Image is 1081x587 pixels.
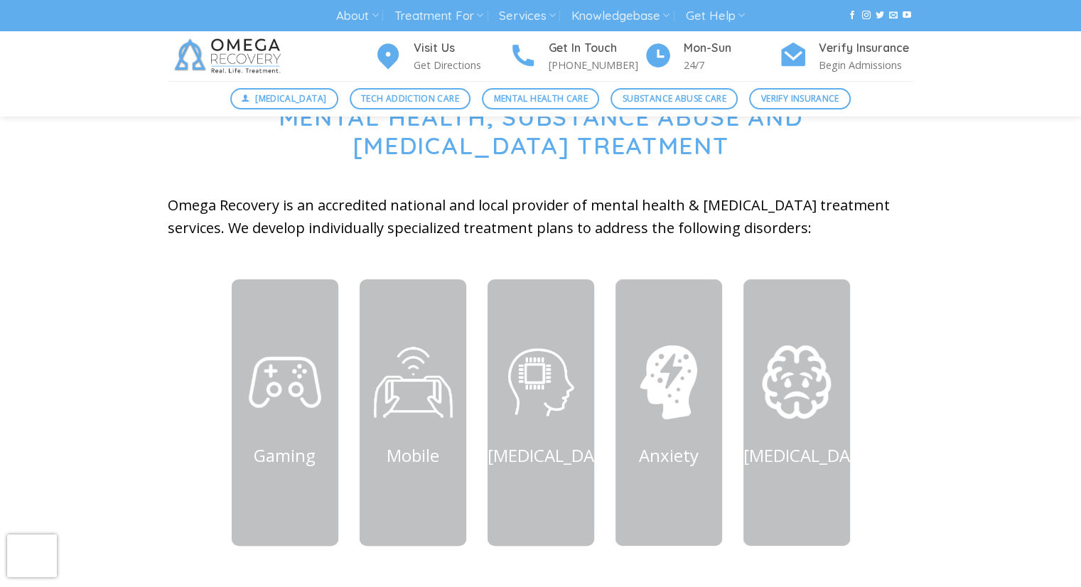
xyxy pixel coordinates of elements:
[819,39,914,58] h4: Verify Insurance
[819,57,914,73] p: Begin Admissions
[254,443,316,466] a: Gaming
[168,31,292,81] img: Omega Recovery
[494,92,588,105] span: Mental Health Care
[549,57,644,73] p: [PHONE_NUMBER]
[639,443,699,466] a: Anxiety
[571,3,669,29] a: Knowledgebase
[889,11,898,21] a: Send us an email
[509,39,644,74] a: Get In Touch [PHONE_NUMBER]
[414,39,509,58] h4: Visit Us
[230,88,338,109] a: [MEDICAL_DATA]
[611,88,738,109] a: Substance Abuse Care
[279,102,803,161] span: Mental Health, Substance Abuse and [MEDICAL_DATA] Treatment
[749,88,851,109] a: Verify Insurance
[686,3,745,29] a: Get Help
[488,443,621,466] a: [MEDICAL_DATA]
[848,11,856,21] a: Follow on Facebook
[861,11,870,21] a: Follow on Instagram
[549,39,644,58] h4: Get In Touch
[255,92,326,105] span: [MEDICAL_DATA]
[414,57,509,73] p: Get Directions
[499,3,555,29] a: Services
[743,443,877,466] a: [MEDICAL_DATA]
[876,11,884,21] a: Follow on Twitter
[350,88,471,109] a: Tech Addiction Care
[336,3,378,29] a: About
[623,92,726,105] span: Substance Abuse Care
[482,88,599,109] a: Mental Health Care
[394,3,483,29] a: Treatment For
[761,92,839,105] span: Verify Insurance
[374,39,509,74] a: Visit Us Get Directions
[684,57,779,73] p: 24/7
[684,39,779,58] h4: Mon-Sun
[168,194,914,239] p: Omega Recovery is an accredited national and local provider of mental health & [MEDICAL_DATA] tre...
[903,11,911,21] a: Follow on YouTube
[779,39,914,74] a: Verify Insurance Begin Admissions
[361,92,459,105] span: Tech Addiction Care
[387,443,439,466] a: Mobile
